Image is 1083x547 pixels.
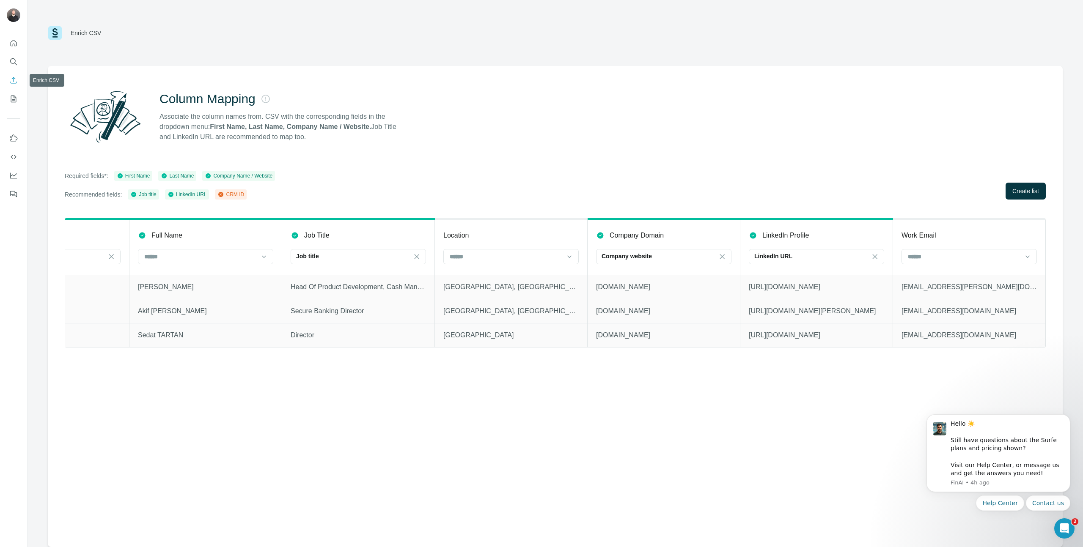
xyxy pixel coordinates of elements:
button: View status page [17,194,152,211]
span: 2 [1072,518,1078,525]
span: Help [141,285,155,291]
button: Use Surfe on LinkedIn [7,131,20,146]
button: Messages [42,264,85,298]
img: logo [17,16,25,30]
button: Dashboard [7,168,20,183]
p: [EMAIL_ADDRESS][DOMAIN_NAME] [902,306,1037,316]
p: Work Email [902,230,936,241]
p: Secure Banking Director [291,306,426,316]
p: Required fields*: [65,172,108,180]
iframe: Intercom live chat [1054,518,1075,539]
div: LinkedIn URL [168,191,207,198]
span: Messages [49,285,78,291]
img: Surfe Illustration - Column Mapping [65,86,146,147]
p: [URL][DOMAIN_NAME][PERSON_NAME] [749,306,884,316]
div: CRM ID [217,191,244,198]
p: How can we help? [17,118,152,132]
p: Recommended fields: [65,190,122,199]
span: Create list [1012,187,1039,195]
div: Ask a question [17,229,142,238]
button: Feedback [7,186,20,202]
p: Company Domain [610,230,664,241]
span: Home [11,285,30,291]
div: Ask a questionAI Agent and team can help [8,222,161,254]
button: News [85,264,127,298]
p: [DOMAIN_NAME] [596,282,731,292]
p: Akif [PERSON_NAME] [138,306,273,316]
div: Last Name [161,172,194,180]
button: Use Surfe API [7,149,20,164]
button: Create list [1006,183,1046,200]
img: Avatar [7,8,20,22]
p: [URL][DOMAIN_NAME] [749,282,884,292]
div: AI Agent and team can help [17,238,142,247]
p: [GEOGRAPHIC_DATA] [443,330,579,340]
p: [EMAIL_ADDRESS][PERSON_NAME][DOMAIN_NAME] [902,282,1037,292]
p: [GEOGRAPHIC_DATA], [GEOGRAPHIC_DATA], [GEOGRAPHIC_DATA] [443,306,579,316]
p: Location [443,230,469,241]
div: All services are online [17,182,152,191]
p: Job title [296,252,319,260]
button: Search [7,54,20,69]
p: Sedat TARTAN [138,330,273,340]
p: [URL][DOMAIN_NAME] [749,330,884,340]
p: [PERSON_NAME] [138,282,273,292]
img: Profile image for Aurélie [115,14,132,30]
img: Surfe Logo [48,26,62,40]
div: First Name [117,172,150,180]
strong: First Name, Last Name, Company Name / Website. [210,123,371,130]
h2: Column Mapping [159,91,256,107]
p: Hi [PERSON_NAME][EMAIL_ADDRESS][PERSON_NAME][DOMAIN_NAME] 👋 [17,60,152,118]
p: Director [291,330,426,340]
div: Enrich CSV [71,29,101,37]
div: Job title [130,191,156,198]
button: Enrich CSV [7,73,20,88]
p: [GEOGRAPHIC_DATA], [GEOGRAPHIC_DATA], [GEOGRAPHIC_DATA] [443,282,579,292]
div: Company Name / Website [205,172,272,180]
p: [DOMAIN_NAME] [596,330,731,340]
p: Company website [602,252,652,260]
iframe: Intercom notifications message [914,386,1083,524]
p: Head Of Product Development, Cash Management and Trade Finance [291,282,426,292]
p: Job Title [304,230,330,241]
p: LinkedIn URL [754,252,792,260]
span: News [98,285,114,291]
p: [DOMAIN_NAME] [596,306,731,316]
p: [EMAIL_ADDRESS][DOMAIN_NAME] [902,330,1037,340]
p: Associate the column names from. CSV with the corresponding fields in the dropdown menu: Job Titl... [159,112,404,142]
img: Profile image for Christian [99,14,116,30]
button: Help [127,264,169,298]
div: Close [146,14,161,29]
button: My lists [7,91,20,107]
h2: Status Surfe [17,150,152,159]
p: LinkedIn Profile [762,230,809,241]
p: Full Name [151,230,182,241]
button: Quick start [7,36,20,51]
